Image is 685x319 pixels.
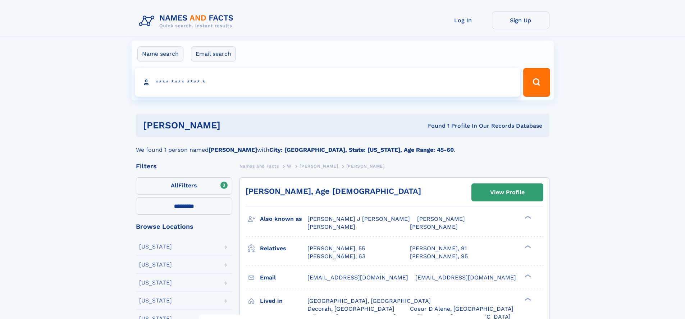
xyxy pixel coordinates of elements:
span: Coeur D Alene, [GEOGRAPHIC_DATA] [410,305,513,312]
a: [PERSON_NAME], Age [DEMOGRAPHIC_DATA] [246,187,421,196]
div: [US_STATE] [139,244,172,250]
div: [US_STATE] [139,262,172,268]
div: ❯ [523,297,531,301]
a: Names and Facts [239,161,279,170]
span: [PERSON_NAME] [417,215,465,222]
h3: Email [260,272,307,284]
label: Name search [137,46,183,61]
div: View Profile [490,184,525,201]
div: [US_STATE] [139,280,172,286]
span: [GEOGRAPHIC_DATA], [GEOGRAPHIC_DATA] [307,297,431,304]
div: ❯ [523,215,531,220]
span: All [171,182,178,189]
div: We found 1 person named with . [136,137,549,154]
a: [PERSON_NAME], 91 [410,245,467,252]
div: ❯ [523,244,531,249]
b: City: [GEOGRAPHIC_DATA], State: [US_STATE], Age Range: 45-60 [269,146,454,153]
span: [PERSON_NAME] [346,164,385,169]
a: Sign Up [492,12,549,29]
a: View Profile [472,184,543,201]
a: [PERSON_NAME] [300,161,338,170]
div: ❯ [523,273,531,278]
span: W [287,164,292,169]
span: [PERSON_NAME] [410,223,458,230]
button: Search Button [523,68,550,97]
h3: Lived in [260,295,307,307]
span: [EMAIL_ADDRESS][DOMAIN_NAME] [307,274,408,281]
b: [PERSON_NAME] [209,146,257,153]
h3: Also known as [260,213,307,225]
a: Log In [434,12,492,29]
span: [PERSON_NAME] J [PERSON_NAME] [307,215,410,222]
span: [PERSON_NAME] [300,164,338,169]
a: W [287,161,292,170]
span: [EMAIL_ADDRESS][DOMAIN_NAME] [415,274,516,281]
a: [PERSON_NAME], 95 [410,252,468,260]
a: [PERSON_NAME], 63 [307,252,365,260]
span: Decorah, [GEOGRAPHIC_DATA] [307,305,394,312]
h1: [PERSON_NAME] [143,121,324,130]
label: Filters [136,177,232,195]
span: [PERSON_NAME] [307,223,355,230]
div: Found 1 Profile In Our Records Database [324,122,542,130]
div: [US_STATE] [139,298,172,304]
div: Filters [136,163,232,169]
input: search input [135,68,520,97]
div: Browse Locations [136,223,232,230]
a: [PERSON_NAME], 55 [307,245,365,252]
img: Logo Names and Facts [136,12,239,31]
h3: Relatives [260,242,307,255]
label: Email search [191,46,236,61]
